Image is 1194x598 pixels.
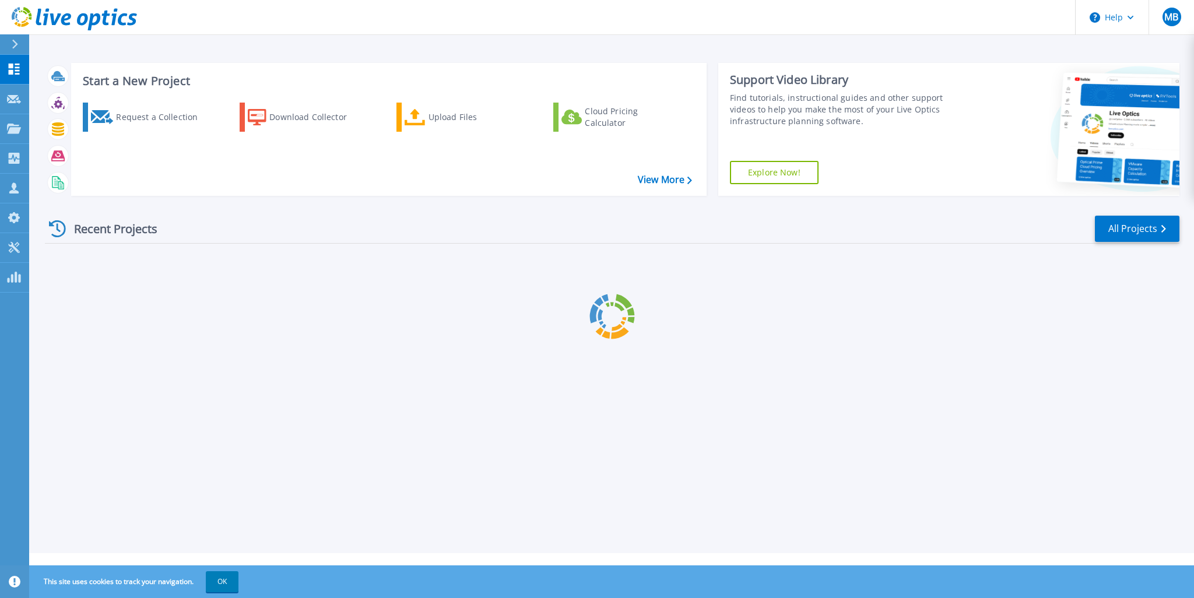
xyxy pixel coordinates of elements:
[32,571,238,592] span: This site uses cookies to track your navigation.
[730,72,966,87] div: Support Video Library
[1164,12,1178,22] span: MB
[240,103,370,132] a: Download Collector
[116,105,209,129] div: Request a Collection
[730,161,819,184] a: Explore Now!
[83,75,691,87] h3: Start a New Project
[1095,216,1179,242] a: All Projects
[553,103,683,132] a: Cloud Pricing Calculator
[638,174,692,185] a: View More
[206,571,238,592] button: OK
[396,103,526,132] a: Upload Files
[585,105,678,129] div: Cloud Pricing Calculator
[730,92,966,127] div: Find tutorials, instructional guides and other support videos to help you make the most of your L...
[429,105,522,129] div: Upload Files
[83,103,213,132] a: Request a Collection
[45,214,173,243] div: Recent Projects
[269,105,363,129] div: Download Collector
